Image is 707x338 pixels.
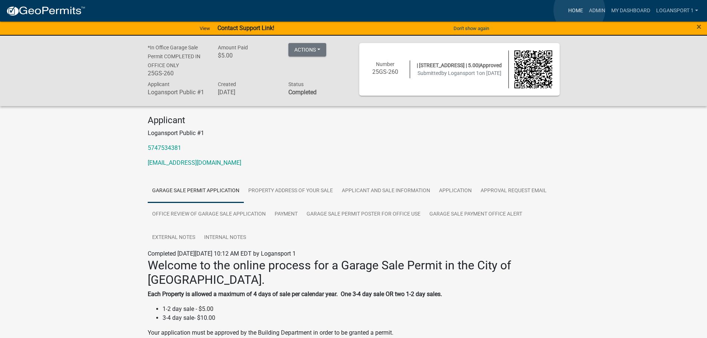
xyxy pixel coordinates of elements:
[148,115,560,126] h4: Applicant
[441,70,479,76] span: by Logansport 1
[697,22,701,31] button: Close
[148,129,560,138] p: Logansport Public #1
[337,179,435,203] a: Applicant and Sale Information
[302,203,425,226] a: Garage Sale Permit Poster for Office Use
[514,50,552,88] img: QR code
[586,4,608,18] a: Admin
[367,68,405,75] h6: 25GS-260
[148,159,241,166] a: [EMAIL_ADDRESS][DOMAIN_NAME]
[200,226,251,250] a: Internal Notes
[376,61,395,67] span: Number
[476,179,551,203] a: Approval Request Email
[148,291,442,298] strong: Each Property is allowed a maximum of 4 days of sale per calendar year. One 3-4 day sale OR two 1...
[697,22,701,32] span: ×
[418,70,501,76] span: Submitted on [DATE]
[218,52,277,59] h6: $5.00
[244,179,337,203] a: PROPERTY ADDRESS OF YOUR SALE
[435,179,476,203] a: Application
[270,203,302,226] a: Payment
[148,250,296,257] span: Completed [DATE][DATE] 10:12 AM EDT by Logansport 1
[288,89,317,96] strong: Completed
[197,22,213,35] a: View
[148,81,170,87] span: Applicant
[218,81,236,87] span: Created
[148,226,200,250] a: External Notes
[148,258,560,287] h2: Welcome to the online process for a Garage Sale Permit in the City of [GEOGRAPHIC_DATA].
[148,45,200,68] span: *In Office Garage Sale Permit COMPLETED IN OFFICE ONLY
[608,4,653,18] a: My Dashboard
[425,203,527,226] a: Garage Sale Payment Office Alert
[288,43,326,56] button: Actions
[653,4,701,18] a: Logansport 1
[148,179,244,203] a: Garage Sale Permit Application
[218,89,277,96] h6: [DATE]
[218,45,248,50] span: Amount Paid
[565,4,586,18] a: Home
[148,144,181,151] a: 5747534381
[451,22,492,35] button: Don't show again
[163,305,560,314] li: 1-2 day sale - $5.00
[163,314,560,322] li: 3-4 day sale- $10.00
[148,89,207,96] h6: Logansport Public #1
[288,81,304,87] span: Status
[148,70,207,77] h6: 25GS-260
[217,24,274,32] strong: Contact Support Link!
[148,203,270,226] a: Office Review of Garage Sale Application
[417,62,502,68] span: | [STREET_ADDRESS] | 5.00|Approved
